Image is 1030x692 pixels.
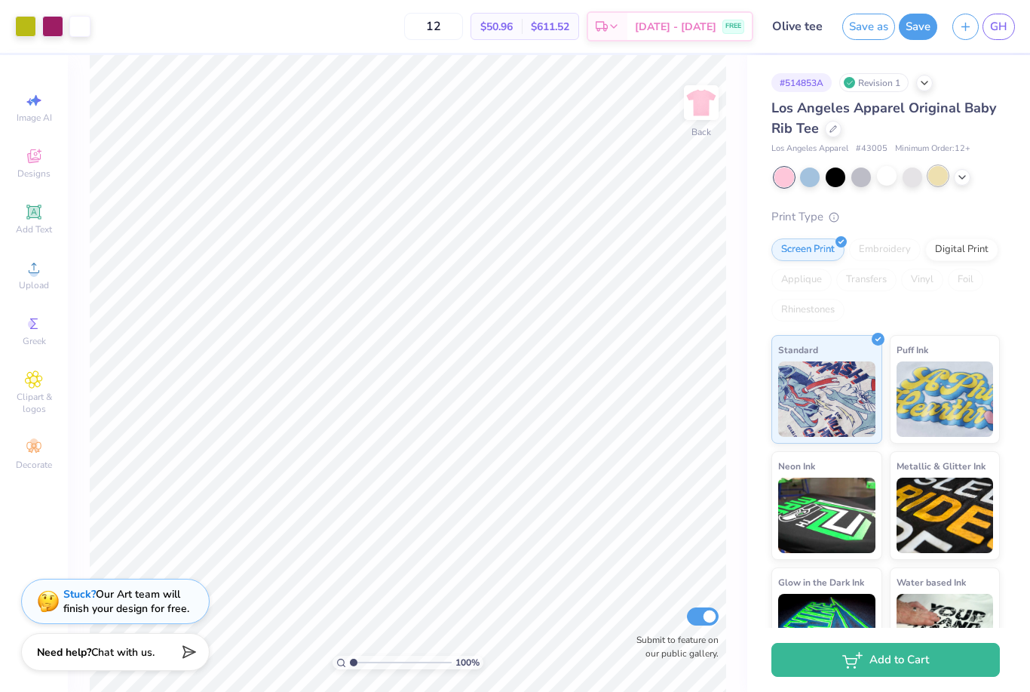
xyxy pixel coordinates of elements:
span: Puff Ink [897,342,928,358]
div: Foil [948,269,983,291]
img: Standard [778,361,875,437]
span: Decorate [16,459,52,471]
span: Los Angeles Apparel [771,143,848,155]
img: Metallic & Glitter Ink [897,478,994,553]
span: Los Angeles Apparel Original Baby Rib Tee [771,99,996,137]
input: Untitled Design [761,11,835,42]
div: Applique [771,269,832,291]
div: Revision 1 [839,73,909,92]
span: Glow in the Dark Ink [778,574,864,590]
span: $50.96 [480,19,513,35]
div: Embroidery [849,238,921,261]
button: Save as [842,14,895,40]
span: [DATE] - [DATE] [635,19,716,35]
img: Water based Ink [897,594,994,669]
span: Chat with us. [91,645,155,660]
div: Transfers [836,269,897,291]
button: Add to Cart [771,643,1000,677]
div: Our Art team will finish your design for free. [63,587,189,616]
span: Designs [17,168,51,180]
input: – – [404,13,463,40]
img: Glow in the Dark Ink [778,594,875,669]
div: Rhinestones [771,299,845,321]
div: Print Type [771,208,1000,226]
span: Upload [19,279,49,291]
span: FREE [725,21,741,32]
strong: Stuck? [63,587,96,601]
span: Metallic & Glitter Ink [897,458,986,474]
span: # 43005 [856,143,887,155]
span: Neon Ink [778,458,815,474]
span: Add Text [16,223,52,235]
button: Save [899,14,937,40]
span: Water based Ink [897,574,966,590]
img: Puff Ink [897,361,994,437]
img: Back [686,88,716,118]
div: Digital Print [925,238,998,261]
div: Back [691,125,711,139]
div: Screen Print [771,238,845,261]
div: Vinyl [901,269,943,291]
span: GH [990,18,1007,35]
span: Minimum Order: 12 + [895,143,970,155]
label: Submit to feature on our public gallery. [628,633,719,660]
span: Standard [778,342,818,358]
a: GH [982,14,1015,40]
span: 100 % [455,656,480,669]
div: # 514853A [771,73,832,92]
img: Neon Ink [778,478,875,553]
span: Image AI [17,112,52,124]
strong: Need help? [37,645,91,660]
span: $611.52 [531,19,569,35]
span: Clipart & logos [8,391,60,415]
span: Greek [23,335,46,347]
